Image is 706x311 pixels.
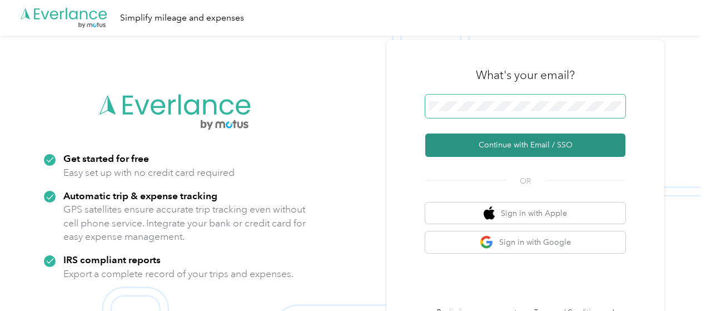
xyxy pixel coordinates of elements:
[425,231,625,253] button: google logoSign in with Google
[63,190,217,201] strong: Automatic trip & expense tracking
[63,267,294,281] p: Export a complete record of your trips and expenses.
[480,235,494,249] img: google logo
[120,11,244,25] div: Simplify mileage and expenses
[484,206,495,220] img: apple logo
[425,203,625,224] button: apple logoSign in with Apple
[63,152,149,164] strong: Get started for free
[506,175,545,187] span: OR
[476,67,575,83] h3: What's your email?
[63,254,161,265] strong: IRS compliant reports
[63,203,306,244] p: GPS satellites ensure accurate trip tracking even without cell phone service. Integrate your bank...
[425,134,625,157] button: Continue with Email / SSO
[63,166,235,180] p: Easy set up with no credit card required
